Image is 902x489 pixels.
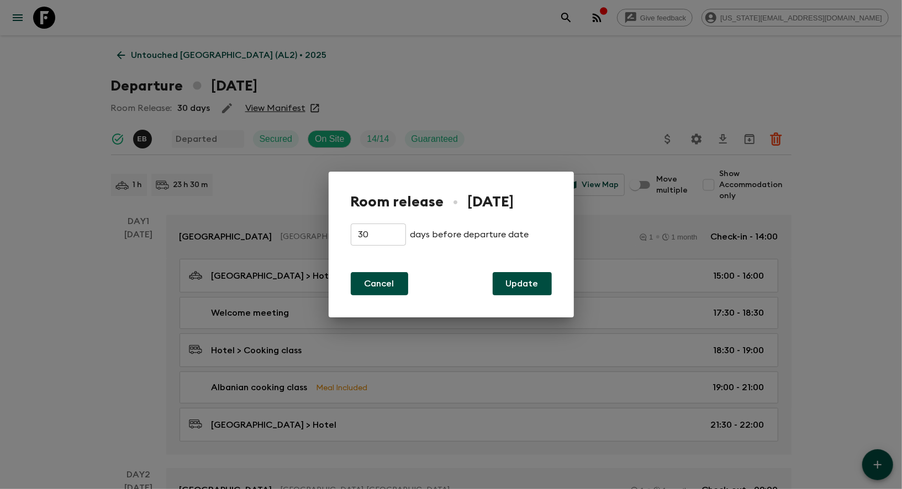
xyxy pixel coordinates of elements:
[453,194,459,210] h1: •
[468,194,514,210] h1: [DATE]
[351,194,444,210] h1: Room release
[351,272,408,295] button: Cancel
[410,224,529,241] p: days before departure date
[351,224,406,246] input: e.g. 30
[493,272,552,295] button: Update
